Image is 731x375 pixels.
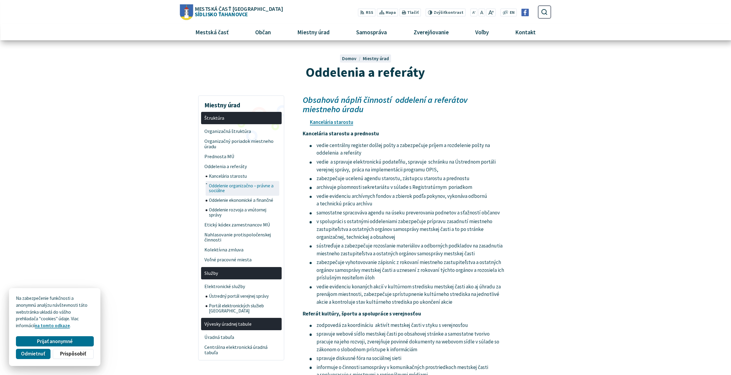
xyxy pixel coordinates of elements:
li: archivuje písomnosti sekretariátu v súlade s Registratúrnym poriadkom [310,183,506,191]
a: Voľby [464,24,500,40]
span: Portál elektronických služieb [GEOGRAPHIC_DATA] [209,301,278,316]
li: sústreďuje a zabezpečuje rozoslanie materiálov a odborných podkladov na zasadnutia miestneho zast... [310,242,506,257]
em: Obsahová náplň činností oddelení a referátov miestneho úradu [303,94,468,115]
span: Prispôsobiť [60,351,86,357]
span: Mestská časť [GEOGRAPHIC_DATA] [195,6,283,11]
span: Oddelenie organizačno – právne a sociálne [209,181,278,196]
span: Nahlasovanie protispoločenskej činnosti [204,230,278,245]
span: Vývesky úradnej tabule [204,319,278,329]
span: Kontakt [513,24,538,40]
img: Prejsť na Facebook stránku [521,9,529,16]
a: Organizačná štruktúra [201,126,282,136]
a: Oddelenie rozvoja a vnútornej správy [206,205,282,220]
a: Služby [201,267,282,279]
a: Oddelenie ekonomické a finančné [206,196,282,205]
span: Štruktúra [204,113,278,123]
span: Kolektívna zmluva [204,245,278,255]
strong: Kancelária starostu a prednostu [303,130,379,137]
a: Voľné pracovné miesta [201,255,282,265]
span: Domov [342,56,356,61]
span: Elektronické služby [204,281,278,291]
button: Zmenšiť veľkosť písma [470,8,477,17]
a: Kancelária starostu [310,119,353,125]
span: Oddelenie rozvoja a vnútornej správy [209,205,278,220]
a: Nahlasovanie protispoločenskej činnosti [201,230,282,245]
span: Samospráva [354,24,389,40]
a: Samospráva [345,24,398,40]
a: Kancelária starostu [206,171,282,181]
span: Ústredný portál verejnej správy [209,291,278,301]
span: Kancelária starostu [209,171,278,181]
a: Štruktúra [201,112,282,124]
a: Mapa [377,8,398,17]
a: Ústredný portál verejnej správy [206,291,282,301]
li: v spolupráci s ostatnými oddeleniami zabezpečuje prípravu zasadnutí miestneho zastupiteľstva a os... [310,218,506,241]
li: samostatne spracováva agendu na úseku preverovania podnetov a sťažností občanov [310,209,506,217]
span: Centrálna elektronická úradná tabuľa [204,343,278,358]
button: Prispôsobiť [53,349,93,359]
li: spravuje webové sídlo mestskej časti po obsahovej stránke a samostatne tvorivo pracuje na jeho ro... [310,330,506,353]
span: Miestny úrad [295,24,332,40]
a: Oddelenia a referáty [201,161,282,171]
a: Logo Sídlisko Ťahanovce, prejsť na domovskú stránku. [180,4,283,20]
span: Sídlisko Ťahanovce [193,6,283,17]
span: Voľné pracovné miesta [204,255,278,265]
strong: Referát kultúry, športu a spolupráce s verejnosťou [303,310,421,317]
span: Mestská časť [193,24,231,40]
button: Prijať anonymné [16,336,93,346]
li: vedie a spravuje elektronickú podateľňu, spravuje schránku na Ústrednom portáli verejnej správy, ... [310,158,506,174]
a: Zverejňovanie [402,24,460,40]
li: zabezpečuje vyhotovovanie zápisníc z rokovaní miestneho zastupiteľstva a ostatných orgánov samosp... [310,259,506,282]
li: zodpovedá za koordináciu aktivít mestskej časti v styku s verejnosťou [310,321,506,329]
span: Tlačiť [407,10,419,15]
span: RSS [366,10,373,16]
li: vedie evidenciu archívnych fondov a zbierok podľa pokynov, vykonáva odbornú a technickú prácu arc... [310,192,506,208]
a: na tomto odkaze [35,323,70,328]
a: Vývesky úradnej tabule [201,318,282,330]
span: Odmietnuť [21,351,45,357]
span: Oddelenia a referáty [204,161,278,171]
span: Úradná tabuľa [204,333,278,343]
span: Prednosta MÚ [204,152,278,161]
span: Zverejňovanie [411,24,451,40]
a: Portál elektronických služieb [GEOGRAPHIC_DATA] [206,301,282,316]
span: Oddelenia a referáty [306,64,425,80]
li: spravuje diskusné fóra na sociálnej sieti [310,355,506,362]
a: Etický kódex zamestnancov MÚ [201,220,282,230]
button: Odmietnuť [16,349,50,359]
a: Oddelenie organizačno – právne a sociálne [206,181,282,196]
button: Nastaviť pôvodnú veľkosť písma [479,8,485,17]
span: Etický kódex zamestnancov MÚ [204,220,278,230]
a: Centrálna elektronická úradná tabuľa [201,343,282,358]
button: Zväčšiť veľkosť písma [486,8,496,17]
h3: Miestny úrad [201,97,282,110]
a: Elektronické služby [201,281,282,291]
span: kontrast [434,10,463,15]
a: Organizačný poriadok miestneho úradu [201,136,282,152]
span: Voľby [473,24,491,40]
span: Mapa [386,10,396,16]
span: Občan [253,24,273,40]
a: RSS [358,8,375,17]
span: Služby [204,268,278,278]
span: Organizačný poriadok miestneho úradu [204,136,278,152]
a: Domov [342,56,362,61]
p: Na zabezpečenie funkčnosti a anonymnú analýzu návštevnosti táto webstránka ukladá do vášho prehli... [16,295,93,329]
span: Prijať anonymné [37,338,73,345]
a: Miestny úrad [286,24,341,40]
a: Miestny úrad [363,56,389,61]
button: Tlačiť [399,8,421,17]
a: Úradná tabuľa [201,333,282,343]
a: Mestská časť [185,24,240,40]
a: Kontakt [504,24,546,40]
img: Prejsť na domovskú stránku [180,4,193,20]
span: EN [510,10,515,16]
li: vedie centrálny register došlej pošty a zabezpečuje príjem a rozdelenie pošty na oddelenia a refe... [310,142,506,157]
span: Zvýšiť [434,10,445,15]
span: Oddelenie ekonomické a finančné [209,196,278,205]
button: Zvýšiťkontrast [426,8,466,17]
span: Organizačná štruktúra [204,126,278,136]
a: Občan [244,24,282,40]
a: EN [508,10,516,16]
